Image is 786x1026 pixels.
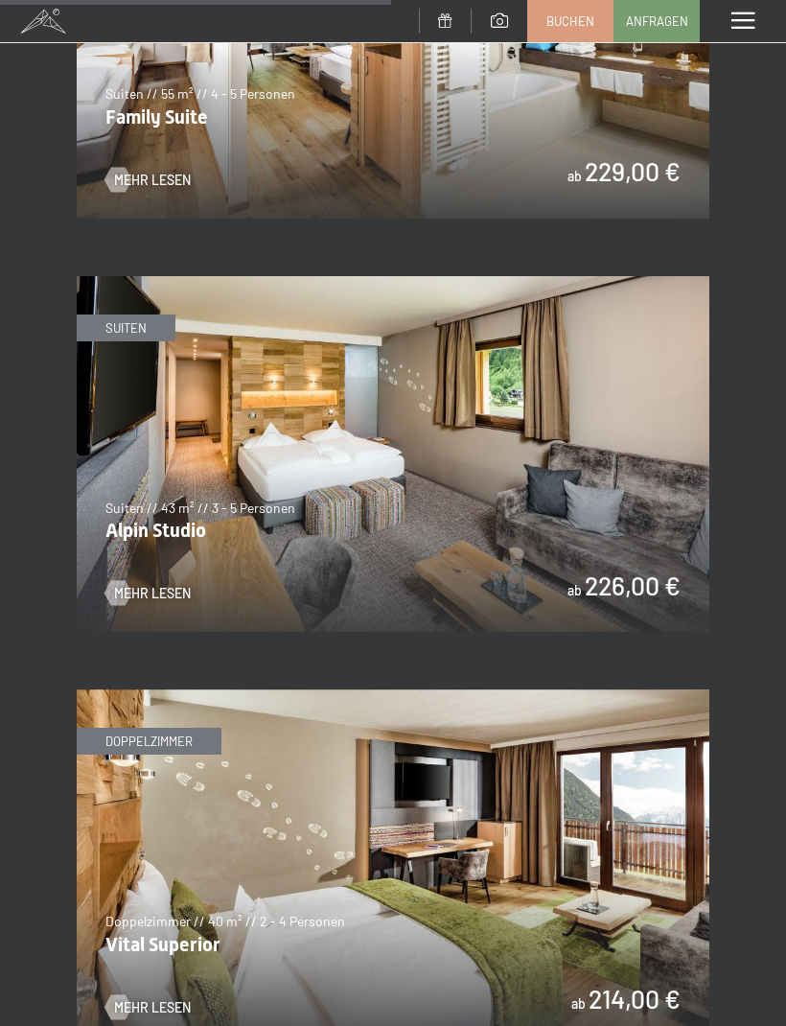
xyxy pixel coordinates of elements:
a: Mehr Lesen [105,998,191,1017]
a: Mehr Lesen [105,584,191,603]
a: Alpin Studio [77,277,709,289]
span: Mehr Lesen [114,998,191,1017]
span: Mehr Lesen [114,584,191,603]
span: Anfragen [626,12,688,30]
img: Alpin Studio [77,276,709,632]
a: Vital Superior [77,690,709,702]
a: Mehr Lesen [105,171,191,190]
span: Mehr Lesen [114,171,191,190]
a: Anfragen [614,1,699,41]
a: Buchen [528,1,613,41]
span: Buchen [546,12,594,30]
